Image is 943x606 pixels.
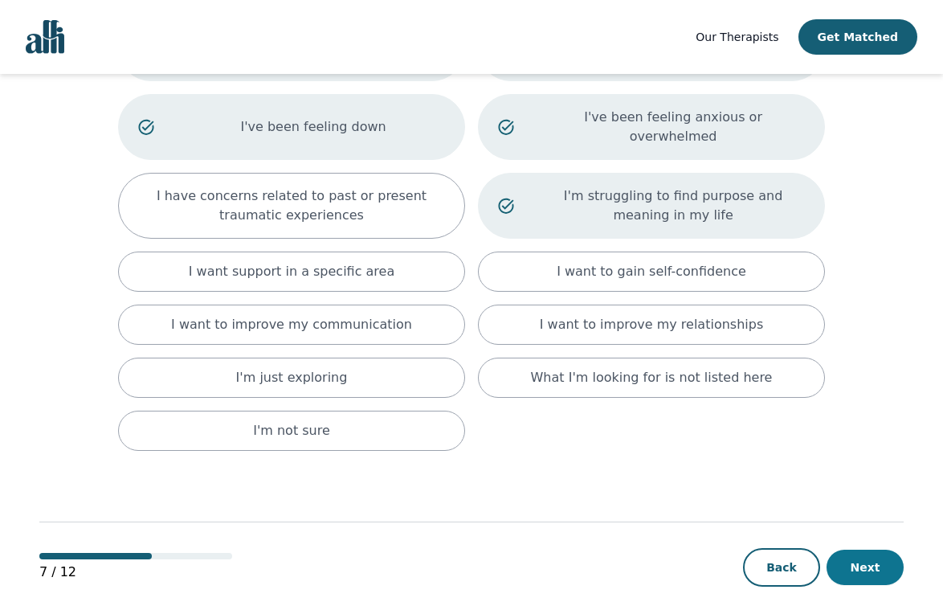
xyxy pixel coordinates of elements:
p: I've been feeling down [182,117,445,137]
button: Get Matched [798,19,917,55]
button: Back [743,548,820,587]
p: I'm not sure [253,421,330,440]
p: I want support in a specific area [189,262,395,281]
button: Next [827,550,904,585]
p: I'm just exploring [236,368,348,387]
img: alli logo [26,20,64,54]
p: What I'm looking for is not listed here [531,368,773,387]
p: I'm struggling to find purpose and meaning in my life [541,186,805,225]
span: Our Therapists [696,31,778,43]
p: I have concerns related to past or present traumatic experiences [138,186,445,225]
p: I want to improve my communication [171,315,412,334]
p: I want to improve my relationships [540,315,763,334]
a: Our Therapists [696,27,778,47]
p: 7 / 12 [39,563,232,582]
p: I want to gain self-confidence [557,262,746,281]
p: I've been feeling anxious or overwhelmed [541,108,805,146]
